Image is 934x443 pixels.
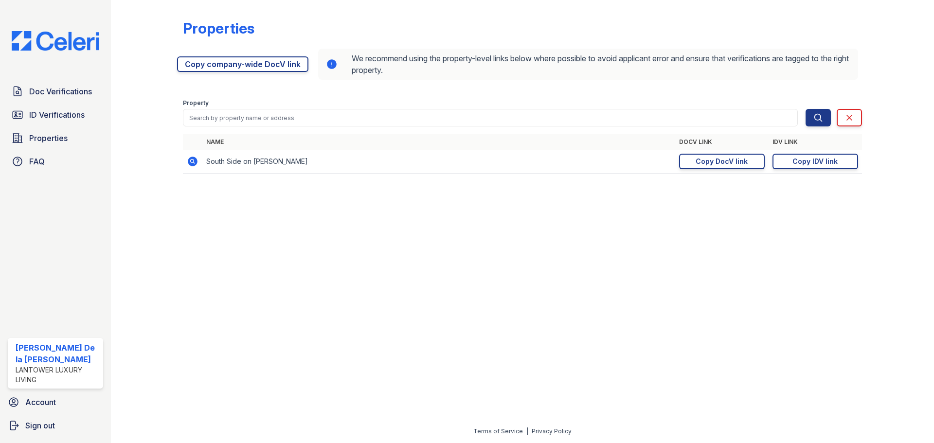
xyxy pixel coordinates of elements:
span: Properties [29,132,68,144]
a: Properties [8,128,103,148]
a: Copy company-wide DocV link [177,56,308,72]
span: ID Verifications [29,109,85,121]
div: We recommend using the property-level links below where possible to avoid applicant error and ens... [318,49,858,80]
a: FAQ [8,152,103,171]
div: Properties [183,19,254,37]
span: Account [25,396,56,408]
div: [PERSON_NAME] De la [PERSON_NAME] [16,342,99,365]
a: Terms of Service [473,427,523,435]
td: South Side on [PERSON_NAME] [202,150,675,174]
a: Copy IDV link [772,154,858,169]
img: CE_Logo_Blue-a8612792a0a2168367f1c8372b55b34899dd931a85d93a1a3d3e32e68fde9ad4.png [4,31,107,51]
span: Sign out [25,420,55,431]
span: FAQ [29,156,45,167]
div: Copy DocV link [696,157,748,166]
div: | [526,427,528,435]
th: Name [202,134,675,150]
input: Search by property name or address [183,109,798,126]
span: Doc Verifications [29,86,92,97]
th: IDV Link [769,134,862,150]
div: Copy IDV link [792,157,838,166]
a: Copy DocV link [679,154,765,169]
a: Privacy Policy [532,427,572,435]
a: Doc Verifications [8,82,103,101]
a: Account [4,392,107,412]
a: Sign out [4,416,107,435]
div: Lantower Luxury Living [16,365,99,385]
label: Property [183,99,209,107]
a: ID Verifications [8,105,103,124]
th: DocV Link [675,134,769,150]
